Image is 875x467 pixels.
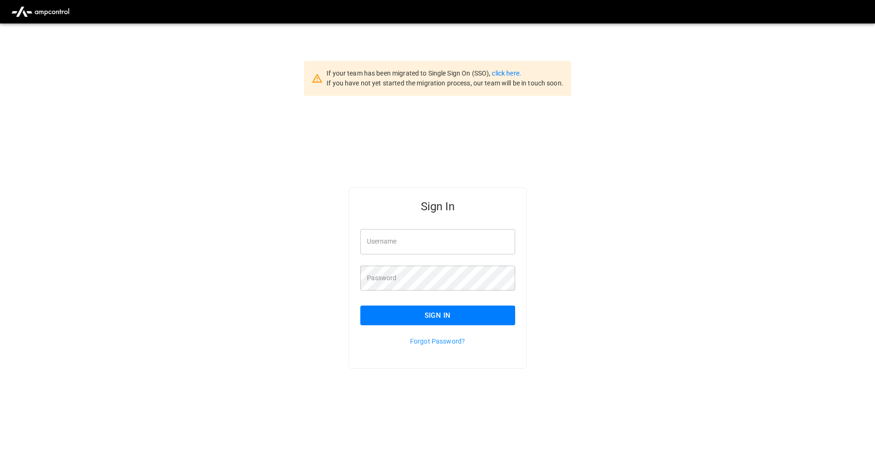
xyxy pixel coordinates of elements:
[8,3,73,21] img: ampcontrol.io logo
[327,79,563,87] span: If you have not yet started the migration process, our team will be in touch soon.
[360,199,515,214] h5: Sign In
[360,337,515,346] p: Forgot Password?
[327,69,492,77] span: If your team has been migrated to Single Sign On (SSO),
[492,69,521,77] a: click here.
[360,306,515,325] button: Sign In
